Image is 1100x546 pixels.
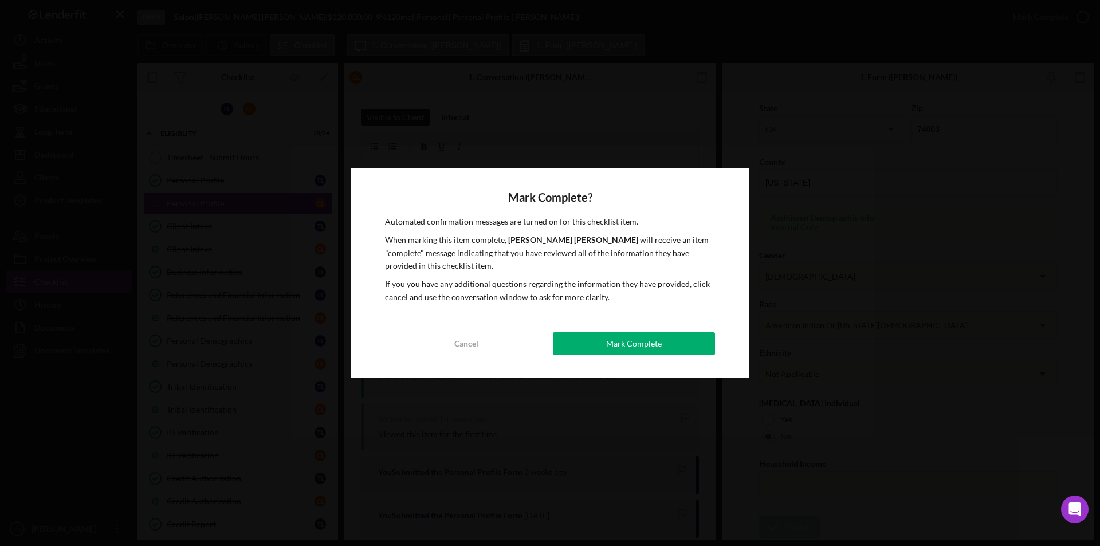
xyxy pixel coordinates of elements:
[385,215,715,228] p: Automated confirmation messages are turned on for this checklist item.
[606,332,662,355] div: Mark Complete
[385,332,547,355] button: Cancel
[385,234,715,272] p: When marking this item complete, will receive an item "complete" message indicating that you have...
[1061,496,1089,523] div: Open Intercom Messenger
[385,278,715,304] p: If you you have any additional questions regarding the information they have provided, click canc...
[385,191,715,204] h4: Mark Complete?
[508,235,638,245] b: [PERSON_NAME] [PERSON_NAME]
[553,332,715,355] button: Mark Complete
[454,332,478,355] div: Cancel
